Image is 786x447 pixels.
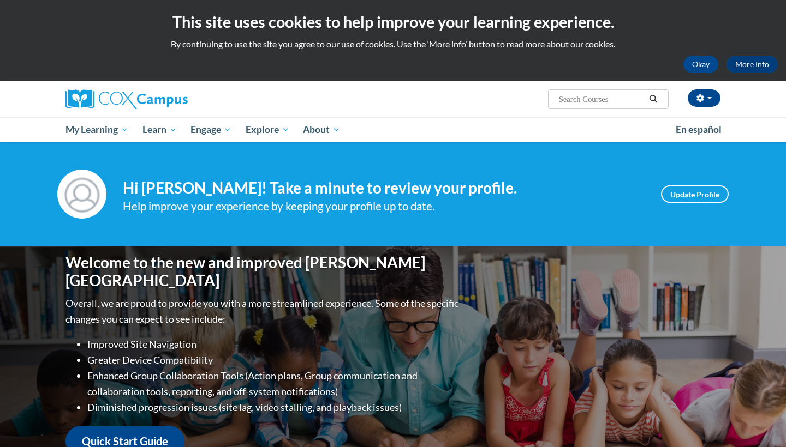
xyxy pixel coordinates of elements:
[688,89,720,107] button: Account Settings
[558,93,645,106] input: Search Courses
[49,117,737,142] div: Main menu
[65,295,461,327] p: Overall, we are proud to provide you with a more streamlined experience. Some of the specific cha...
[727,56,778,73] a: More Info
[58,117,135,142] a: My Learning
[65,123,128,136] span: My Learning
[742,403,777,438] iframe: Button to launch messaging window
[135,117,184,142] a: Learn
[8,38,778,50] p: By continuing to use the site you agree to our use of cookies. Use the ‘More info’ button to read...
[676,124,722,135] span: En español
[183,117,239,142] a: Engage
[65,253,461,290] h1: Welcome to the new and improved [PERSON_NAME][GEOGRAPHIC_DATA]
[683,56,718,73] button: Okay
[87,400,461,415] li: Diminished progression issues (site lag, video stalling, and playback issues)
[669,118,729,141] a: En español
[645,93,662,106] button: Search
[246,123,289,136] span: Explore
[87,368,461,400] li: Enhanced Group Collaboration Tools (Action plans, Group communication and collaboration tools, re...
[661,185,729,203] a: Update Profile
[65,89,273,109] a: Cox Campus
[123,197,645,215] div: Help improve your experience by keeping your profile up to date.
[65,89,188,109] img: Cox Campus
[57,170,106,219] img: Profile Image
[190,123,231,136] span: Engage
[123,179,645,197] h4: Hi [PERSON_NAME]! Take a minute to review your profile.
[87,352,461,368] li: Greater Device Compatibility
[296,117,348,142] a: About
[142,123,177,136] span: Learn
[303,123,340,136] span: About
[239,117,296,142] a: Explore
[87,336,461,352] li: Improved Site Navigation
[8,11,778,33] h2: This site uses cookies to help improve your learning experience.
